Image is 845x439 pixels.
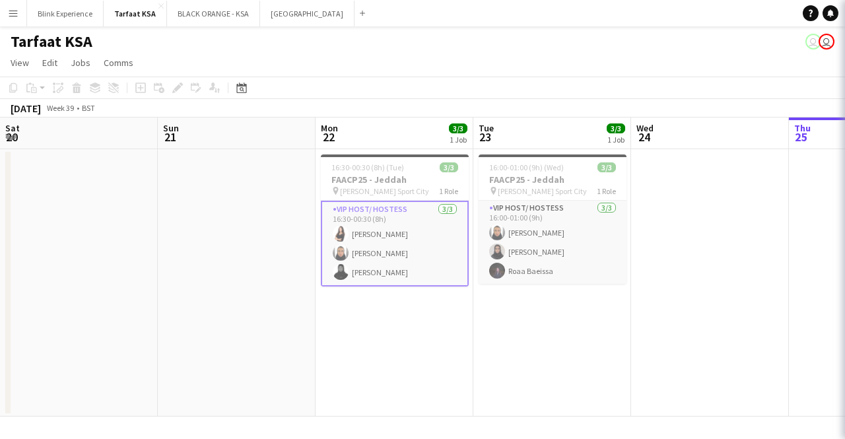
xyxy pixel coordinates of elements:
[479,122,494,134] span: Tue
[340,186,429,196] span: [PERSON_NAME] Sport City
[634,129,654,145] span: 24
[489,162,564,172] span: 16:00-01:00 (9h) (Wed)
[450,135,467,145] div: 1 Job
[805,34,821,50] app-user-avatar: Abdulwahab Al Hijan
[331,162,404,172] span: 16:30-00:30 (8h) (Tue)
[321,154,469,287] app-job-card: 16:30-00:30 (8h) (Tue)3/3FAACP25 - Jeddah [PERSON_NAME] Sport City1 RoleVIP Host/ Hostess3/316:30...
[792,129,811,145] span: 25
[44,103,77,113] span: Week 39
[321,201,469,287] app-card-role: VIP Host/ Hostess3/316:30-00:30 (8h)[PERSON_NAME][PERSON_NAME][PERSON_NAME]
[104,1,167,26] button: Tarfaat KSA
[11,57,29,69] span: View
[42,57,57,69] span: Edit
[321,122,338,134] span: Mon
[11,32,92,51] h1: Tarfaat KSA
[71,57,90,69] span: Jobs
[11,102,41,115] div: [DATE]
[3,129,20,145] span: 20
[319,129,338,145] span: 22
[479,174,626,186] h3: FAACP25 - Jeddah
[597,162,616,172] span: 3/3
[479,201,626,284] app-card-role: VIP Host/ Hostess3/316:00-01:00 (9h)[PERSON_NAME][PERSON_NAME]Roaa Baeissa
[607,135,625,145] div: 1 Job
[498,186,587,196] span: [PERSON_NAME] Sport City
[104,57,133,69] span: Comms
[607,123,625,133] span: 3/3
[479,154,626,284] app-job-card: 16:00-01:00 (9h) (Wed)3/3FAACP25 - Jeddah [PERSON_NAME] Sport City1 RoleVIP Host/ Hostess3/316:00...
[440,162,458,172] span: 3/3
[597,186,616,196] span: 1 Role
[321,174,469,186] h3: FAACP25 - Jeddah
[794,122,811,134] span: Thu
[477,129,494,145] span: 23
[5,122,20,134] span: Sat
[82,103,95,113] div: BST
[636,122,654,134] span: Wed
[161,129,179,145] span: 21
[98,54,139,71] a: Comms
[163,122,179,134] span: Sun
[439,186,458,196] span: 1 Role
[167,1,260,26] button: BLACK ORANGE - KSA
[37,54,63,71] a: Edit
[819,34,834,50] app-user-avatar: Abdulwahab Al Hijan
[5,54,34,71] a: View
[449,123,467,133] span: 3/3
[260,1,355,26] button: [GEOGRAPHIC_DATA]
[27,1,104,26] button: Blink Experience
[65,54,96,71] a: Jobs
